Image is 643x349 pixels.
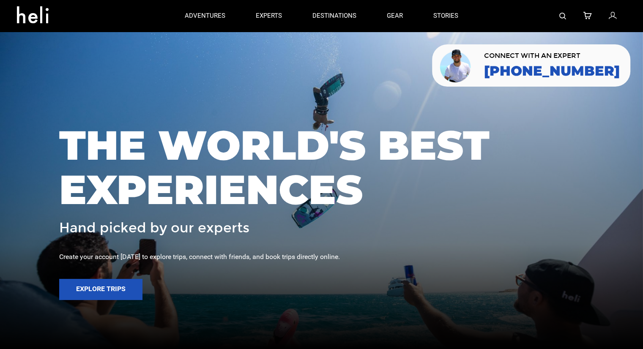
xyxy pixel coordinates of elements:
a: [PHONE_NUMBER] [484,63,620,79]
span: Hand picked by our experts [59,221,249,235]
div: Create your account [DATE] to explore trips, connect with friends, and book trips directly online. [59,252,584,262]
button: Explore Trips [59,279,142,300]
img: contact our team [438,48,473,83]
p: destinations [312,11,356,20]
span: CONNECT WITH AN EXPERT [484,52,620,59]
span: THE WORLD'S BEST EXPERIENCES [59,123,584,212]
img: search-bar-icon.svg [559,13,566,19]
p: experts [256,11,282,20]
p: adventures [185,11,225,20]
